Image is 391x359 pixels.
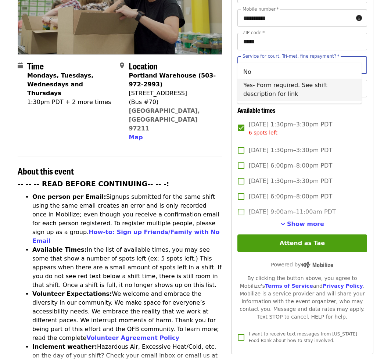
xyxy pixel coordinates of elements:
[129,89,216,98] div: [STREET_ADDRESS]
[129,98,216,107] div: (Bus #70)
[18,164,74,177] span: About this event
[129,59,158,72] span: Location
[32,193,106,200] strong: One person per Email:
[32,290,222,342] li: We welcome and embrace the diversity in our community. We make space for everyone’s accessibility...
[27,98,114,107] div: 1:30pm PDT + 2 more times
[323,283,363,289] a: Privacy Policy
[32,343,97,350] strong: Inclement weather:
[86,334,179,341] a: Volunteer Agreement Policy
[243,7,279,11] label: Mobile number
[120,62,124,69] i: map-marker-alt icon
[243,54,340,58] label: Service for court, Tri-met, fine repayment?
[356,15,362,22] i: circle-info icon
[32,245,222,290] li: In the list of available times, you may see some that show a number of spots left (ex: 5 spots le...
[18,180,169,188] strong: -- -- -- READ BEFORE CONTINUING-- -- -:
[27,72,93,97] strong: Mondays, Tuesdays, Wednesdays and Thursdays
[237,274,367,321] div: By clicking the button above, you agree to Mobilize's and . Mobilize is a service provider and wi...
[265,283,313,289] a: Terms of Service
[32,193,222,245] li: Signups submitted for the same shift using the same email creates an error and is only recorded o...
[287,220,324,227] span: Show more
[237,9,353,27] input: Mobile number
[249,120,332,137] span: [DATE] 1:30pm–3:30pm PDT
[237,79,362,101] li: Yes- Form required. See shift description for link
[237,65,362,79] li: No
[237,105,276,115] span: Available times
[249,208,336,216] span: [DATE] 9:00am–11:00am PDT
[32,290,112,297] strong: Volunteer Expectations:
[249,146,332,155] span: [DATE] 1:30pm–3:30pm PDT
[129,134,143,141] span: Map
[32,246,87,253] strong: Available Times:
[301,262,333,268] img: Powered by Mobilize
[271,262,333,268] span: Powered by
[18,62,23,69] i: calendar icon
[249,161,332,170] span: [DATE] 6:00pm–8:00pm PDT
[249,177,332,186] span: [DATE] 1:30pm–3:30pm PDT
[27,59,44,72] span: Time
[354,60,365,70] button: Close
[345,60,355,70] button: Clear
[249,130,277,136] span: 6 spots left
[237,234,367,252] button: Attend as Tae
[32,229,220,244] a: How-to: Sign up Friends/Family with No Email
[129,72,216,88] strong: Portland Warehouse (503-972-2993)
[249,331,357,343] span: I want to receive text messages from [US_STATE] Food Bank about how to stay involved.
[237,33,367,50] input: ZIP code
[129,107,200,132] a: [GEOGRAPHIC_DATA], [GEOGRAPHIC_DATA] 97211
[243,30,265,35] label: ZIP code
[129,133,143,142] button: Map
[280,220,324,229] button: See more timeslots
[249,192,332,201] span: [DATE] 6:00pm–8:00pm PDT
